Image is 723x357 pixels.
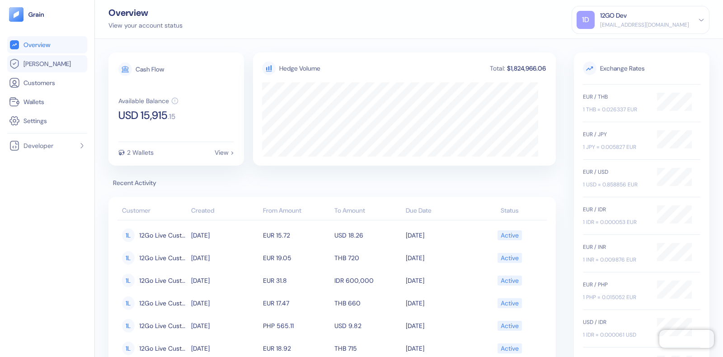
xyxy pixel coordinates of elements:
[139,273,187,288] span: 12Go Live Customer
[332,224,404,247] td: USD 18.26
[122,228,135,242] div: 1L
[583,105,648,114] div: 1 THB = 0.026337 EUR
[506,65,547,71] div: $1,824,966.06
[583,243,648,251] div: EUR / INR
[501,228,519,243] div: Active
[139,250,187,266] span: 12Go Live Customer
[215,149,234,156] div: View >
[583,205,648,214] div: EUR / IDR
[23,97,44,106] span: Wallets
[261,314,332,337] td: PHP 565.11
[583,218,648,226] div: 1 IDR = 0.000053 EUR
[583,93,648,101] div: EUR / THB
[577,11,595,29] div: 1D
[501,341,519,356] div: Active
[261,269,332,292] td: EUR 31.8
[118,110,168,121] span: USD 15,915
[139,341,187,356] span: 12Go Live Customer
[600,11,627,20] div: 12GO Dev
[189,247,260,269] td: [DATE]
[583,130,648,138] div: EUR / JPY
[583,318,648,326] div: USD / IDR
[189,269,260,292] td: [DATE]
[139,295,187,311] span: 12Go Live Customer
[404,269,475,292] td: [DATE]
[9,77,85,88] a: Customers
[23,59,71,68] span: [PERSON_NAME]
[501,295,519,311] div: Active
[583,293,648,301] div: 1 PHP = 0.015052 EUR
[501,318,519,333] div: Active
[404,247,475,269] td: [DATE]
[332,269,404,292] td: IDR 600,000
[23,78,55,87] span: Customers
[659,330,714,348] iframe: Chatra live chat
[136,66,164,72] div: Cash Flow
[189,202,260,220] th: Created
[501,250,519,266] div: Active
[189,292,260,314] td: [DATE]
[9,7,23,22] img: logo-tablet-V2.svg
[332,247,404,269] td: THB 720
[404,292,475,314] td: [DATE]
[583,281,648,289] div: EUR / PHP
[404,314,475,337] td: [DATE]
[261,224,332,247] td: EUR 15.72
[117,202,189,220] th: Customer
[261,247,332,269] td: EUR 19.05
[261,292,332,314] td: EUR 17.47
[122,274,135,287] div: 1L
[501,273,519,288] div: Active
[23,141,53,150] span: Developer
[108,178,556,188] span: Recent Activity
[139,318,187,333] span: 12Go Live Customer
[9,58,85,69] a: [PERSON_NAME]
[583,181,648,189] div: 1 USD = 0.858856 EUR
[9,39,85,50] a: Overview
[122,296,135,310] div: 1L
[583,62,700,75] span: Exchange Rates
[118,97,178,105] button: Available Balance
[139,228,187,243] span: 12Go Live Customer
[600,21,689,29] div: [EMAIL_ADDRESS][DOMAIN_NAME]
[332,202,404,220] th: To Amount
[118,98,169,104] div: Available Balance
[332,292,404,314] td: THB 660
[28,11,45,18] img: logo
[9,115,85,126] a: Settings
[404,202,475,220] th: Due Date
[332,314,404,337] td: USD 9.82
[489,65,506,71] div: Total:
[189,224,260,247] td: [DATE]
[23,40,50,49] span: Overview
[189,314,260,337] td: [DATE]
[261,202,332,220] th: From Amount
[478,206,542,215] div: Status
[583,143,648,151] div: 1 JPY = 0.005827 EUR
[9,96,85,107] a: Wallets
[108,21,183,30] div: View your account status
[127,149,154,156] div: 2 Wallets
[122,319,135,333] div: 1L
[583,256,648,264] div: 1 INR = 0.009876 EUR
[279,64,320,73] div: Hedge Volume
[122,251,135,265] div: 1L
[583,168,648,176] div: EUR / USD
[122,342,135,355] div: 1L
[583,331,648,339] div: 1 IDR = 0.000061 USD
[23,116,47,125] span: Settings
[168,113,175,120] span: . 15
[404,224,475,247] td: [DATE]
[108,8,183,17] div: Overview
